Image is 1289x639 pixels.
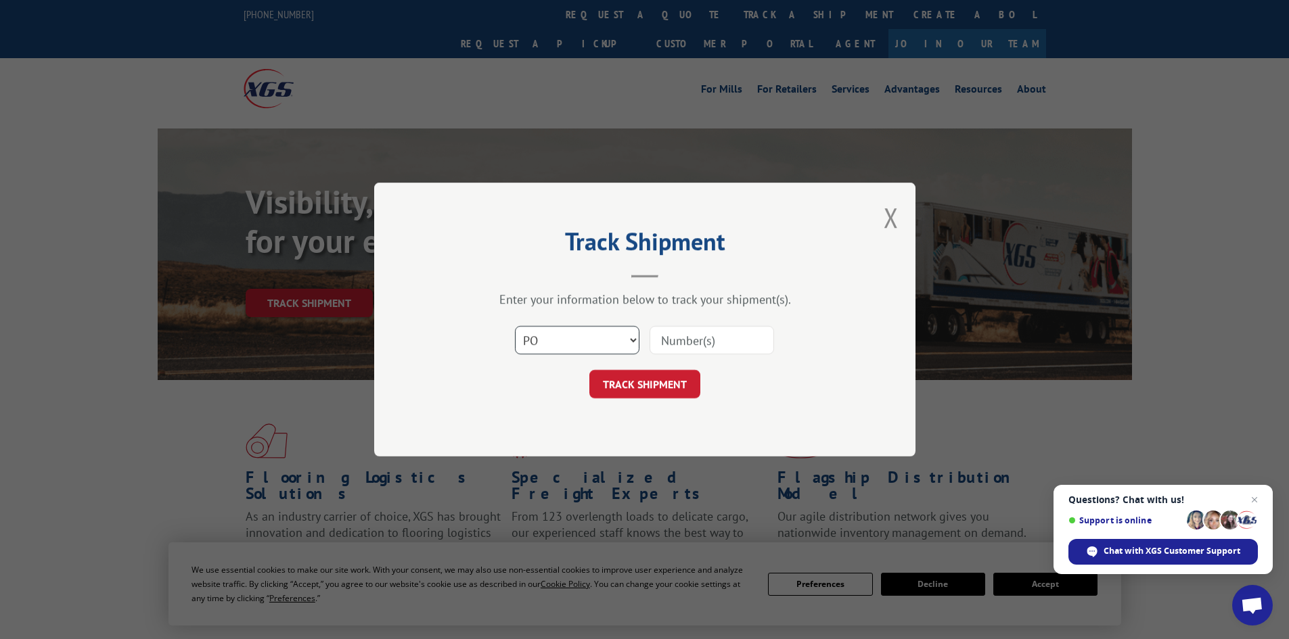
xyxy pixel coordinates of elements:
[442,291,848,307] div: Enter your information below to track your shipment(s).
[1104,545,1240,557] span: Chat with XGS Customer Support
[589,370,700,398] button: TRACK SHIPMENT
[442,232,848,258] h2: Track Shipment
[1068,494,1258,505] span: Questions? Chat with us!
[1246,492,1263,508] span: Close chat
[650,326,774,354] input: Number(s)
[1068,539,1258,565] div: Chat with XGS Customer Support
[1232,585,1273,625] div: Open chat
[1068,515,1182,525] span: Support is online
[884,199,899,235] button: Close modal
